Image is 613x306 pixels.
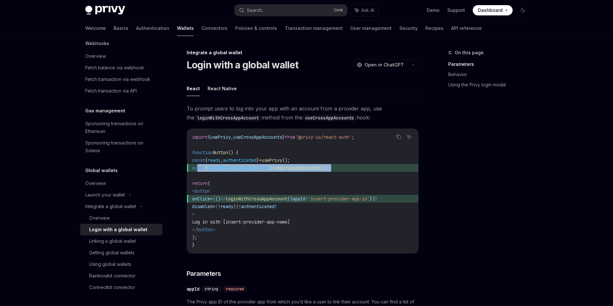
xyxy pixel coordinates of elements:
span: = [272,165,274,171]
a: Security [399,21,418,36]
span: } [274,204,277,209]
div: Using global wallets [89,260,131,268]
div: Overview [89,214,110,222]
span: , [231,134,233,140]
a: Overview [80,50,163,62]
span: Dashboard [478,7,503,13]
span: { [205,157,208,163]
span: { [215,204,218,209]
span: loginWithCrossAppAccount [226,196,287,202]
a: Parameters [448,59,533,69]
button: Search...CtrlK [235,4,347,16]
span: usePrivy [262,157,282,163]
button: Ask AI [405,133,413,141]
a: Welcome [85,21,106,36]
span: import [192,134,208,140]
span: Log in with [insert-provider-app-name] [192,219,290,225]
a: Wallets [177,21,194,36]
span: '@privy-io/react-auth' [295,134,352,140]
span: < [192,188,195,194]
div: Sponsoring transactions on Solana [85,139,159,154]
a: Transaction management [285,21,343,36]
span: = [210,196,213,202]
code: useCrossAppAccounts [302,114,357,121]
span: ! [218,204,220,209]
span: } [282,134,285,140]
span: { [213,196,215,202]
div: Fetch balance via webhook [85,64,144,72]
a: Recipes [425,21,443,36]
a: Connectkit connector [80,282,163,293]
span: } [269,165,272,171]
span: () [215,196,220,202]
a: Rainbowkit connector [80,270,163,282]
div: Sponsoring transactions on Ethereum [85,120,159,135]
span: return [192,180,208,186]
span: (); [323,165,331,171]
div: Search... [247,6,265,14]
a: Overview [80,212,163,224]
span: authenticated [241,204,274,209]
div: Overview [85,179,106,187]
a: Connectors [201,21,228,36]
code: loginWithCrossAppAccount [194,114,261,121]
div: appId [187,286,200,292]
a: Getting global wallets [80,247,163,258]
span: = [213,204,215,209]
a: Support [447,7,465,13]
span: useCrossAppAccounts [274,165,323,171]
span: const [192,165,205,171]
span: To prompt users to log into your app with an account from a provider app, use the method from the... [187,104,419,122]
span: onClick [192,196,210,202]
img: dark logo [85,6,125,15]
span: On this page [455,49,484,57]
span: button [195,188,210,194]
div: Login with a global wallet [89,226,147,233]
a: Overview [80,178,163,189]
button: Ask AI [350,4,379,16]
span: ! [238,204,241,209]
span: } [256,157,259,163]
span: (); [282,157,290,163]
a: Authentication [136,21,169,36]
span: ; [352,134,354,140]
a: Fetch transaction via webhook [80,74,163,85]
span: string [205,286,218,292]
span: Button [213,150,228,155]
span: from [285,134,295,140]
a: User management [350,21,392,36]
span: => [220,196,226,202]
span: { [205,165,208,171]
div: Overview [85,52,106,60]
span: Open in ChatGPT [365,62,404,68]
a: Using the Privy login modal [448,80,533,90]
a: Basics [114,21,128,36]
button: Open in ChatGPT [353,59,408,70]
h1: Login with a global wallet [187,59,299,71]
a: Login with a global wallet [80,224,163,235]
a: Fetch transaction via API [80,85,163,97]
div: Fetch transaction via API [85,87,137,95]
span: > [213,227,215,232]
button: Copy the contents from the code block [395,133,403,141]
span: 'insert-provider-app-id' [308,196,370,202]
a: Using global wallets [80,258,163,270]
a: Sponsoring transactions on Ethereum [80,118,163,137]
a: Demo [427,7,440,13]
div: Launch your wallet [85,191,125,199]
span: ( [208,180,210,186]
span: authenticated [223,157,256,163]
span: button [197,227,213,232]
div: Fetch transaction via webhook [85,75,150,83]
a: Fetch balance via webhook [80,62,163,74]
div: Connectkit connector [89,284,135,291]
span: ({ [287,196,293,202]
span: } [375,196,377,202]
span: Ctrl K [334,8,343,13]
a: Dashboard [473,5,513,15]
span: Parameters [187,269,221,278]
div: Integrate a global wallet [187,49,419,56]
div: Linking a global wallet [89,237,136,245]
a: API reference [451,21,482,36]
span: > [192,211,195,217]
